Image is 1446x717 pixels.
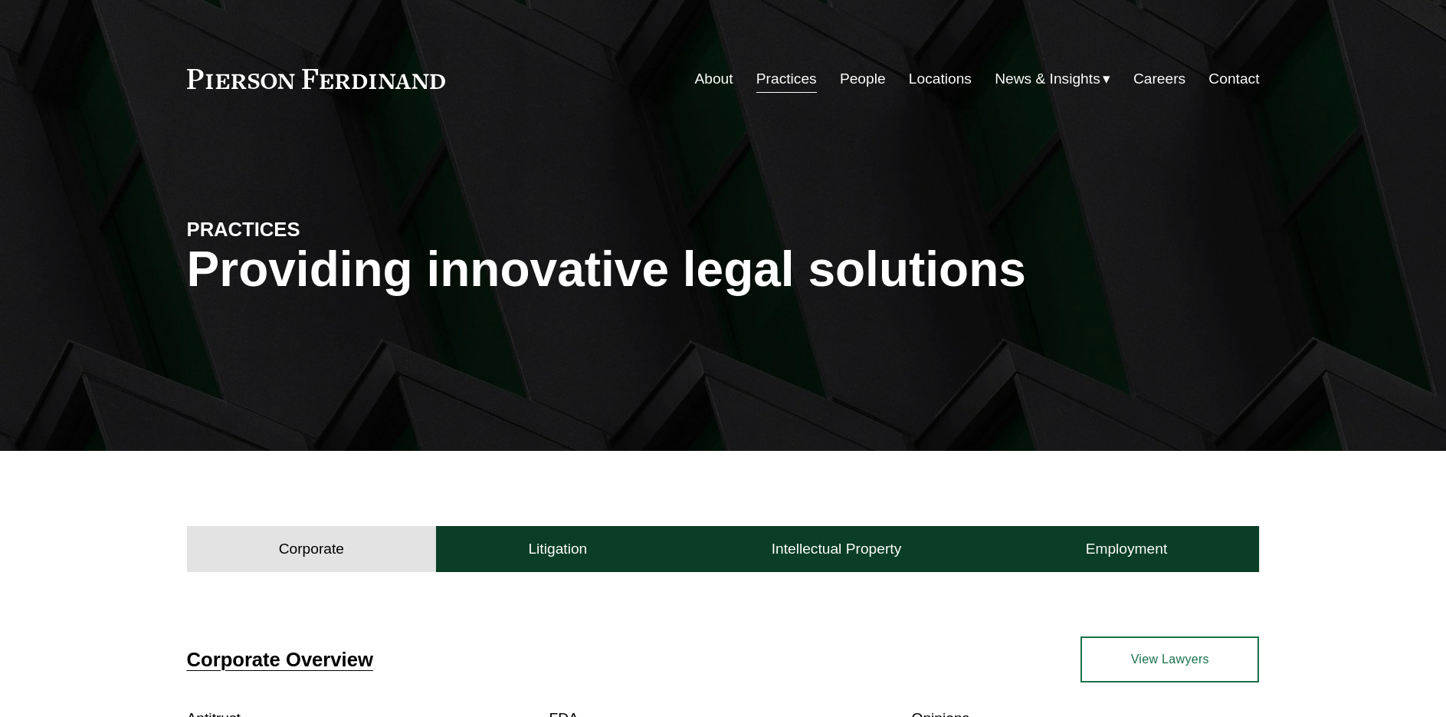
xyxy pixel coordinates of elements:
h4: Corporate [279,540,344,558]
h1: Providing innovative legal solutions [187,242,1260,298]
a: View Lawyers [1080,636,1259,682]
a: Corporate Overview [187,649,373,670]
h4: PRACTICES [187,217,455,242]
h4: Intellectual Property [772,540,902,558]
a: About [694,64,733,94]
h4: Employment [1086,540,1168,558]
a: Practices [756,64,817,94]
h4: Litigation [528,540,587,558]
span: News & Insights [995,66,1100,93]
a: folder dropdown [995,64,1110,94]
a: People [840,64,886,94]
a: Careers [1133,64,1185,94]
a: Locations [909,64,972,94]
a: Contact [1208,64,1259,94]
